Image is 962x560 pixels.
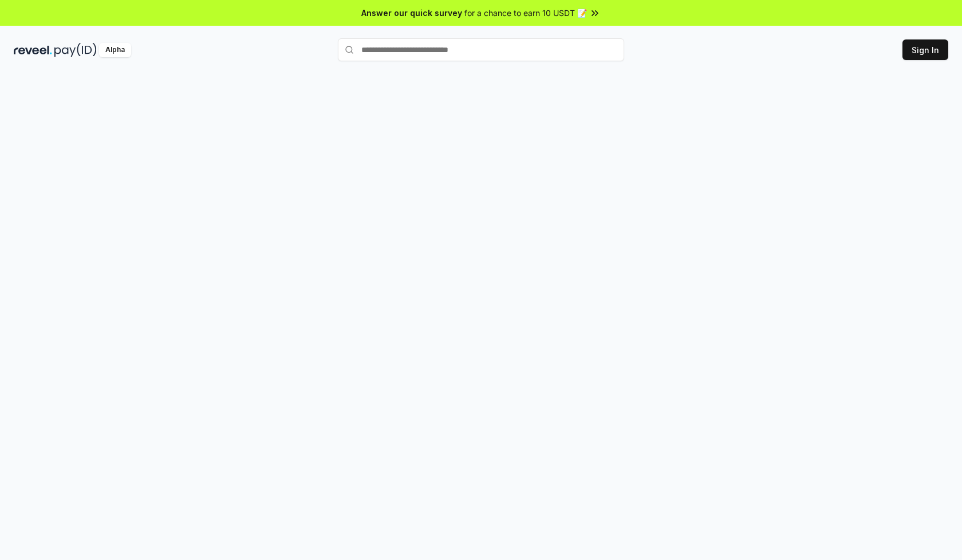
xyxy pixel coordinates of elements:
[99,43,131,57] div: Alpha
[54,43,97,57] img: pay_id
[902,39,948,60] button: Sign In
[14,43,52,57] img: reveel_dark
[361,7,462,19] span: Answer our quick survey
[464,7,587,19] span: for a chance to earn 10 USDT 📝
